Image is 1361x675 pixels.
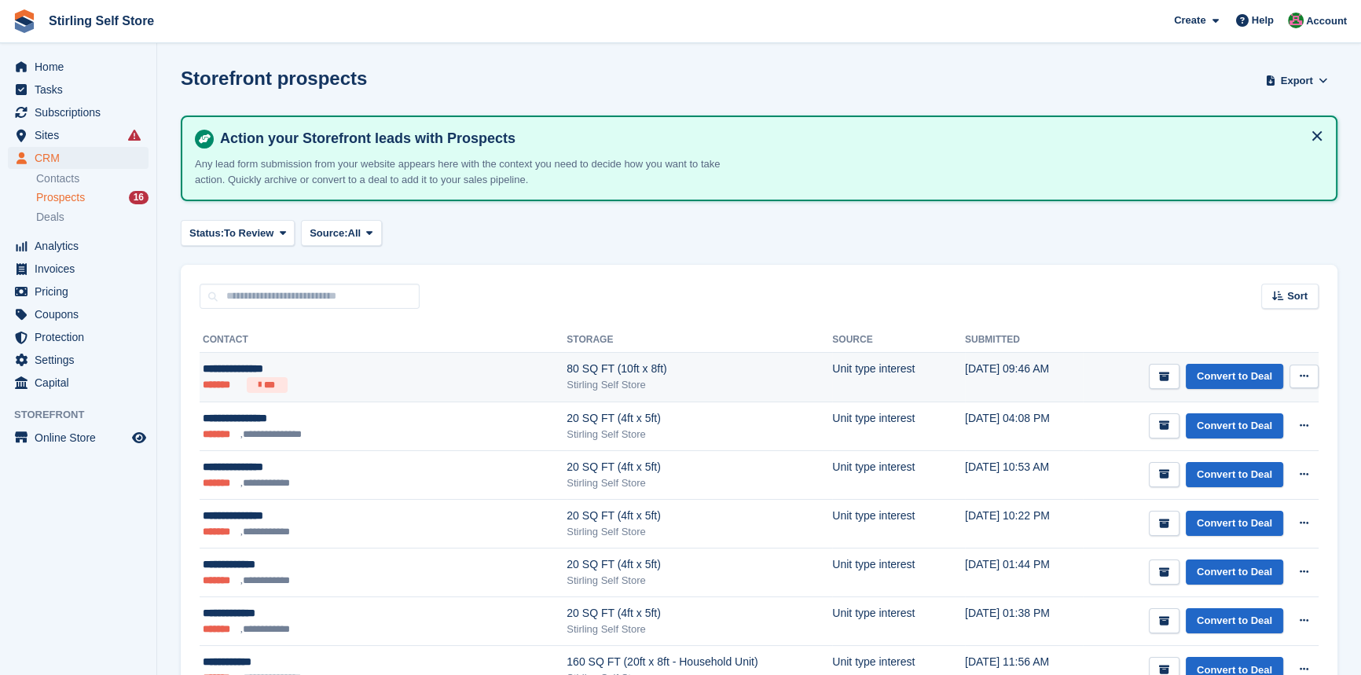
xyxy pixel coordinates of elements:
td: Unit type interest [832,353,965,402]
a: Convert to Deal [1186,413,1283,439]
div: Stirling Self Store [567,377,832,393]
span: Subscriptions [35,101,129,123]
a: Contacts [36,171,149,186]
span: All [348,226,361,241]
a: Prospects 16 [36,189,149,206]
a: Convert to Deal [1186,608,1283,634]
span: Protection [35,326,129,348]
td: Unit type interest [832,597,965,646]
a: Deals [36,209,149,226]
a: menu [8,56,149,78]
h1: Storefront prospects [181,68,367,89]
td: [DATE] 04:08 PM [965,402,1083,450]
i: Smart entry sync failures have occurred [128,129,141,141]
th: Storage [567,328,832,353]
span: To Review [224,226,273,241]
a: menu [8,303,149,325]
a: menu [8,326,149,348]
span: Online Store [35,427,129,449]
span: Help [1252,13,1274,28]
td: [DATE] 01:44 PM [965,548,1083,597]
a: menu [8,281,149,303]
span: CRM [35,147,129,169]
a: menu [8,258,149,280]
button: Status: To Review [181,220,295,246]
span: Pricing [35,281,129,303]
a: Convert to Deal [1186,559,1283,585]
span: Tasks [35,79,129,101]
a: Convert to Deal [1186,364,1283,390]
div: Stirling Self Store [567,427,832,442]
a: menu [8,124,149,146]
span: Sort [1287,288,1308,304]
th: Submitted [965,328,1083,353]
span: Deals [36,210,64,225]
img: Lucy [1288,13,1304,28]
a: menu [8,349,149,371]
div: 160 SQ FT (20ft x 8ft - Household Unit) [567,654,832,670]
span: Account [1306,13,1347,29]
div: 20 SQ FT (4ft x 5ft) [567,556,832,573]
div: 20 SQ FT (4ft x 5ft) [567,459,832,475]
a: menu [8,427,149,449]
a: menu [8,372,149,394]
div: 16 [129,191,149,204]
span: Create [1174,13,1205,28]
div: Stirling Self Store [567,524,832,540]
div: 20 SQ FT (4ft x 5ft) [567,410,832,427]
td: Unit type interest [832,450,965,499]
div: Stirling Self Store [567,573,832,589]
span: Settings [35,349,129,371]
a: menu [8,101,149,123]
h4: Action your Storefront leads with Prospects [214,130,1323,148]
div: 20 SQ FT (4ft x 5ft) [567,605,832,622]
td: Unit type interest [832,499,965,548]
a: Convert to Deal [1186,462,1283,488]
a: menu [8,79,149,101]
span: Analytics [35,235,129,257]
span: Capital [35,372,129,394]
a: Convert to Deal [1186,511,1283,537]
td: Unit type interest [832,548,965,597]
span: Coupons [35,303,129,325]
span: Invoices [35,258,129,280]
td: [DATE] 01:38 PM [965,597,1083,646]
a: Stirling Self Store [42,8,160,34]
span: Home [35,56,129,78]
button: Source: All [301,220,382,246]
div: Stirling Self Store [567,622,832,637]
td: [DATE] 10:53 AM [965,450,1083,499]
div: 80 SQ FT (10ft x 8ft) [567,361,832,377]
span: Storefront [14,407,156,423]
th: Contact [200,328,567,353]
span: Export [1281,73,1313,89]
td: [DATE] 10:22 PM [965,499,1083,548]
button: Export [1262,68,1331,94]
td: Unit type interest [832,402,965,450]
span: Source: [310,226,347,241]
span: Status: [189,226,224,241]
td: [DATE] 09:46 AM [965,353,1083,402]
div: Stirling Self Store [567,475,832,491]
a: menu [8,235,149,257]
a: menu [8,147,149,169]
img: stora-icon-8386f47178a22dfd0bd8f6a31ec36ba5ce8667c1dd55bd0f319d3a0aa187defe.svg [13,9,36,33]
span: Sites [35,124,129,146]
a: Preview store [130,428,149,447]
span: Prospects [36,190,85,205]
div: 20 SQ FT (4ft x 5ft) [567,508,832,524]
p: Any lead form submission from your website appears here with the context you need to decide how y... [195,156,745,187]
th: Source [832,328,965,353]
